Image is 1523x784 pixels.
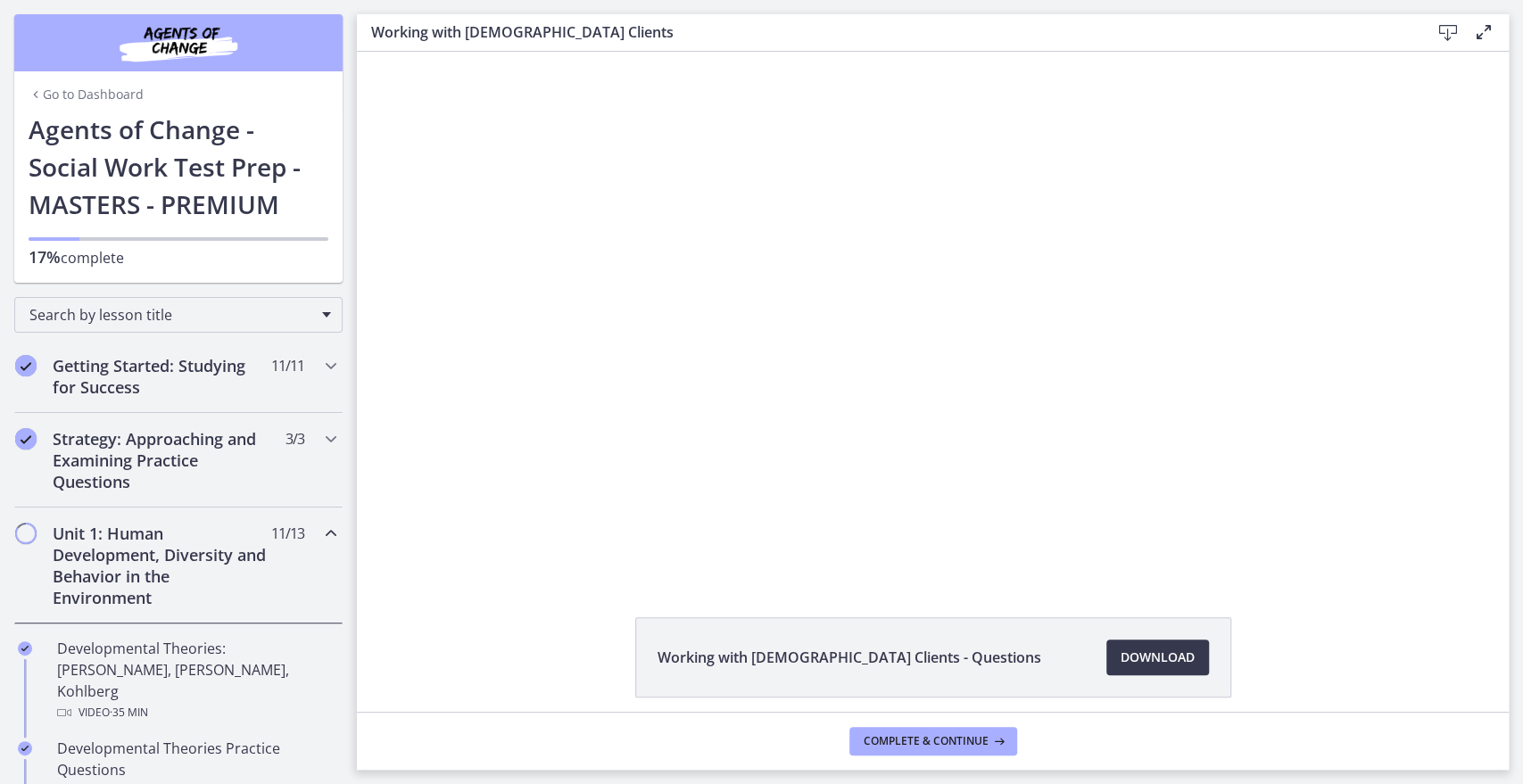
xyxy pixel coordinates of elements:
h2: Strategy: Approaching and Examining Practice Questions [53,428,270,492]
img: Agents of Change [71,21,286,64]
div: Video [57,702,335,723]
span: Download [1121,647,1195,668]
p: complete [29,246,328,268]
a: Download [1106,640,1209,675]
i: Completed [15,355,37,376]
h1: Agents of Change - Social Work Test Prep - MASTERS - PREMIUM [29,111,328,223]
i: Completed [15,428,37,450]
iframe: Video Lesson [357,52,1509,576]
span: 3 / 3 [286,428,304,450]
span: Complete & continue [864,734,989,748]
span: 11 / 11 [271,355,304,376]
i: Completed [18,641,32,656]
div: Search by lesson title [14,297,343,333]
a: Go to Dashboard [29,86,144,103]
h2: Getting Started: Studying for Success [53,355,270,398]
span: Working with [DEMOGRAPHIC_DATA] Clients - Questions [658,647,1041,668]
span: 17% [29,246,61,268]
button: Complete & continue [849,727,1017,755]
i: Completed [18,741,32,755]
span: · 35 min [110,702,148,723]
span: Search by lesson title [29,305,313,325]
div: Developmental Theories: [PERSON_NAME], [PERSON_NAME], Kohlberg [57,638,335,723]
h2: Unit 1: Human Development, Diversity and Behavior in the Environment [53,523,270,608]
h3: Working with [DEMOGRAPHIC_DATA] Clients [371,21,1402,43]
span: 11 / 13 [271,523,304,544]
